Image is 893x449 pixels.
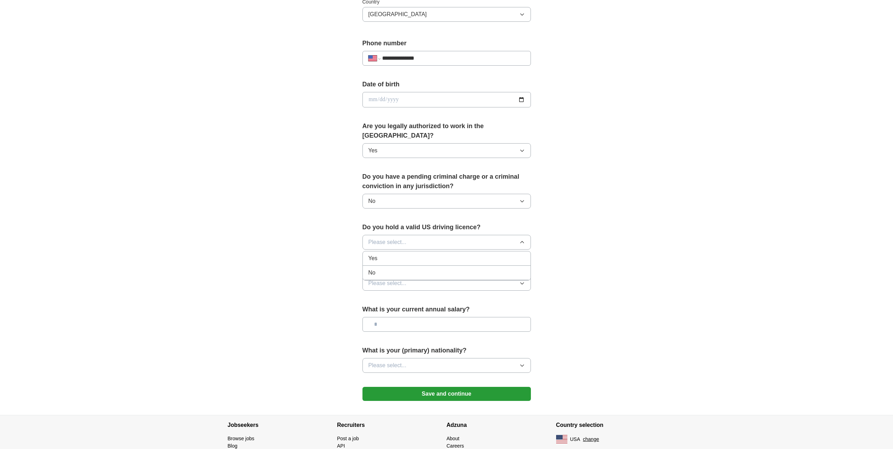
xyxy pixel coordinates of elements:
[368,197,375,205] span: No
[368,238,407,246] span: Please select...
[362,276,531,291] button: Please select...
[556,435,567,443] img: US flag
[362,7,531,22] button: [GEOGRAPHIC_DATA]
[362,387,531,401] button: Save and continue
[362,121,531,140] label: Are you legally authorized to work in the [GEOGRAPHIC_DATA]?
[362,346,531,355] label: What is your (primary) nationality?
[447,436,460,441] a: About
[368,146,378,155] span: Yes
[362,143,531,158] button: Yes
[228,443,238,449] a: Blog
[583,436,599,443] button: change
[228,436,254,441] a: Browse jobs
[570,436,580,443] span: USA
[337,443,345,449] a: API
[362,305,531,314] label: What is your current annual salary?
[368,269,375,277] span: No
[362,39,531,48] label: Phone number
[362,80,531,89] label: Date of birth
[362,235,531,250] button: Please select...
[337,436,359,441] a: Post a job
[362,358,531,373] button: Please select...
[368,10,427,19] span: [GEOGRAPHIC_DATA]
[362,194,531,209] button: No
[447,443,464,449] a: Careers
[368,279,407,288] span: Please select...
[368,361,407,370] span: Please select...
[368,254,378,263] span: Yes
[362,172,531,191] label: Do you have a pending criminal charge or a criminal conviction in any jurisdiction?
[556,415,666,435] h4: Country selection
[362,223,531,232] label: Do you hold a valid US driving licence?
